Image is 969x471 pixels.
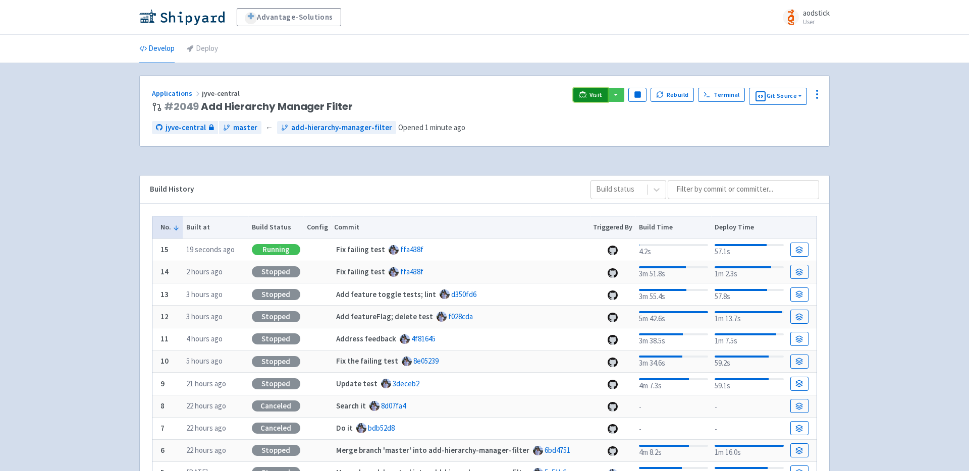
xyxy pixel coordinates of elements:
[639,287,708,303] div: 3m 55.4s
[336,356,398,366] strong: Fix the failing test
[711,216,787,239] th: Deploy Time
[186,267,223,276] time: 2 hours ago
[248,216,303,239] th: Build Status
[451,289,476,299] a: d350fd6
[336,289,436,299] strong: Add feature toggle tests; lint
[413,356,439,366] a: 8e05239
[639,242,708,258] div: 4.2s
[166,122,206,134] span: jyve-central
[252,423,300,434] div: Canceled
[803,8,830,18] span: aodstick
[790,377,809,391] a: Build Details
[186,334,223,343] time: 4 hours ago
[715,443,784,458] div: 1m 16.0s
[790,355,809,369] a: Build Details
[252,289,300,300] div: Stopped
[790,265,809,279] a: Build Details
[252,378,300,389] div: Stopped
[183,216,248,239] th: Built at
[164,101,353,112] span: Add Hierarchy Manager Filter
[381,401,406,410] a: 8d07fa4
[639,331,708,347] div: 3m 38.5s
[393,379,419,388] a: 3deceb2
[152,121,218,135] a: jyve-central
[668,180,819,199] input: Filter by commit or committer...
[252,445,300,456] div: Stopped
[160,445,165,455] b: 6
[160,289,169,299] b: 13
[715,331,784,347] div: 1m 7.5s
[291,122,392,134] span: add-hierarchy-manager-filter
[368,423,395,433] a: bdb52d8
[398,123,465,132] span: Opened
[252,356,300,367] div: Stopped
[715,422,784,435] div: -
[651,88,694,102] button: Rebuild
[160,222,180,232] button: No.
[425,123,465,132] time: 1 minute ago
[639,354,708,369] div: 3m 34.6s
[790,287,809,302] a: Build Details
[160,423,165,433] b: 7
[152,89,202,98] a: Applications
[790,399,809,413] a: Build Details
[186,245,235,254] time: 19 seconds ago
[164,99,199,113] a: #2049
[186,423,226,433] time: 22 hours ago
[160,379,165,388] b: 9
[400,245,423,254] a: ffa438f
[448,312,473,321] a: f028cda
[252,244,300,255] div: Running
[336,445,529,455] strong: Merge branch 'master' into add-hierarchy-manager-filter
[186,289,223,299] time: 3 hours ago
[277,121,396,135] a: add-hierarchy-manager-filter
[160,245,169,254] b: 15
[336,267,385,276] strong: Fix failing test
[715,287,784,303] div: 57.8s
[790,243,809,257] a: Build Details
[573,88,608,102] a: Visit
[237,8,341,26] a: Advantage-Solutions
[331,216,590,239] th: Commit
[715,376,784,392] div: 59.1s
[590,216,636,239] th: Triggered By
[639,264,708,280] div: 3m 51.8s
[698,88,745,102] a: Terminal
[160,312,169,321] b: 12
[252,311,300,322] div: Stopped
[160,267,169,276] b: 14
[715,309,784,325] div: 1m 13.7s
[186,312,223,321] time: 3 hours ago
[187,35,218,63] a: Deploy
[639,443,708,458] div: 4m 8.2s
[336,334,396,343] strong: Address feedback
[790,310,809,324] a: Build Details
[336,312,433,321] strong: Add featureFlag; delete test
[639,422,708,435] div: -
[186,356,223,366] time: 5 hours ago
[545,445,570,455] a: 6bd4751
[411,334,436,343] a: 4f81645
[803,19,830,25] small: User
[749,88,807,105] button: Git Source
[400,267,423,276] a: ffa438f
[265,122,273,134] span: ←
[790,443,809,457] a: Build Details
[336,379,378,388] strong: Update test
[336,245,385,254] strong: Fix failing test
[303,216,331,239] th: Config
[160,356,169,366] b: 10
[336,423,353,433] strong: Do it
[628,88,647,102] button: Pause
[186,379,226,388] time: 21 hours ago
[639,399,708,413] div: -
[715,399,784,413] div: -
[777,9,830,25] a: aodstick User
[635,216,711,239] th: Build Time
[233,122,257,134] span: master
[186,401,226,410] time: 22 hours ago
[715,354,784,369] div: 59.2s
[139,35,175,63] a: Develop
[715,264,784,280] div: 1m 2.3s
[790,421,809,435] a: Build Details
